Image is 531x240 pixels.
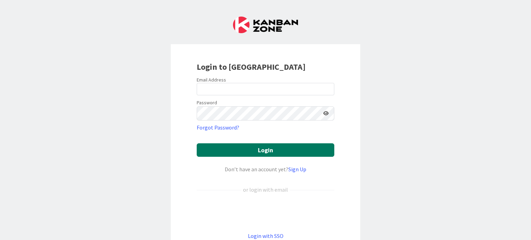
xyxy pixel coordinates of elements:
div: Don’t have an account yet? [197,165,334,173]
iframe: Sign in with Google Button [193,205,338,220]
label: Password [197,99,217,106]
label: Email Address [197,77,226,83]
b: Login to [GEOGRAPHIC_DATA] [197,61,306,72]
a: Sign Up [288,166,306,173]
a: Login with SSO [248,232,283,239]
a: Forgot Password? [197,123,239,132]
button: Login [197,143,334,157]
div: or login with email [241,185,290,194]
img: Kanban Zone [233,17,298,33]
